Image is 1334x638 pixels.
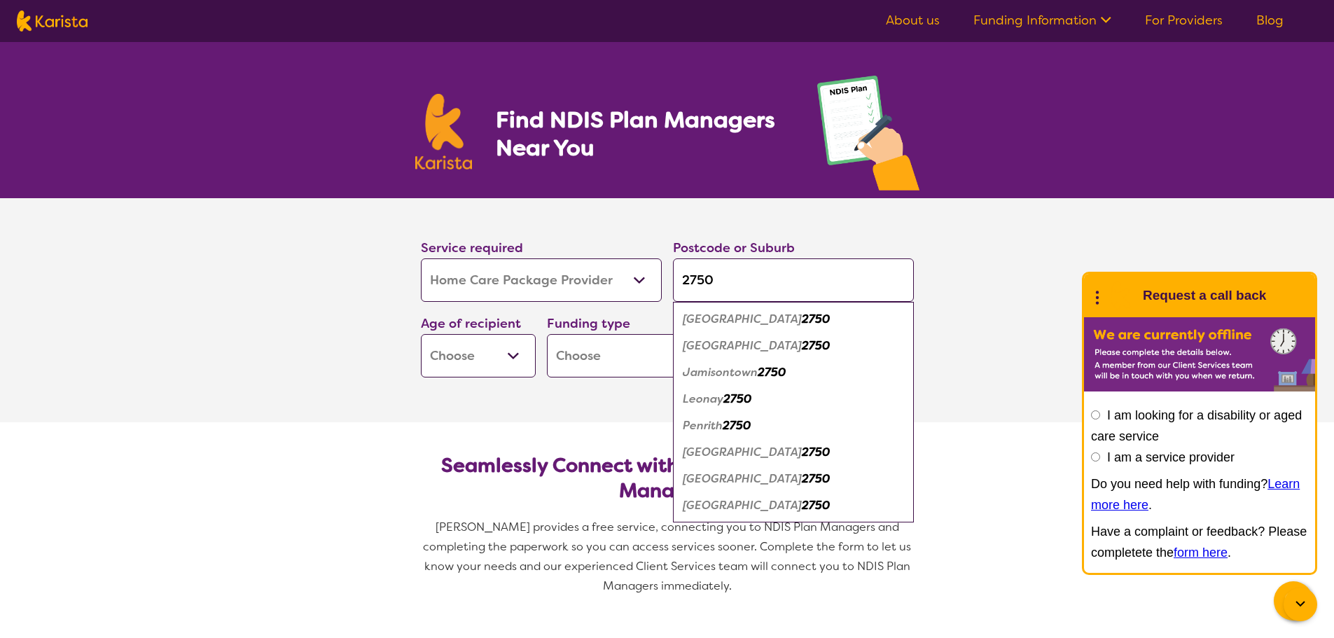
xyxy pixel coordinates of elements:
h1: Request a call back [1143,285,1266,306]
em: 2750 [802,312,830,326]
div: Penrith 2750 [680,412,907,439]
img: Karista logo [415,94,473,169]
a: form here [1174,546,1228,560]
em: 2750 [723,418,751,433]
em: 2750 [802,471,830,486]
div: Penrith South 2750 [680,466,907,492]
img: Karista offline chat form to request call back [1084,317,1315,391]
div: Emu Heights 2750 [680,306,907,333]
label: Age of recipient [421,315,521,332]
em: [GEOGRAPHIC_DATA] [683,471,802,486]
em: Penrith [683,418,723,433]
em: 2750 [723,391,751,406]
input: Type [673,258,914,302]
h2: Seamlessly Connect with NDIS-Registered Plan Managers [432,453,903,504]
em: 2750 [802,338,830,353]
a: Blog [1256,12,1284,29]
span: [PERSON_NAME] provides a free service, connecting you to NDIS Plan Managers and completing the pa... [423,520,914,593]
label: Postcode or Suburb [673,240,795,256]
em: [GEOGRAPHIC_DATA] [683,445,802,459]
img: plan-management [817,76,919,198]
div: Penrith Plaza 2750 [680,439,907,466]
label: I am a service provider [1107,450,1235,464]
a: For Providers [1145,12,1223,29]
em: [GEOGRAPHIC_DATA] [683,498,802,513]
em: [GEOGRAPHIC_DATA] [683,338,802,353]
em: 2750 [802,498,830,513]
div: South Penrith 2750 [680,492,907,519]
img: Karista logo [17,11,88,32]
div: Jamisontown 2750 [680,359,907,386]
button: Channel Menu [1274,581,1313,620]
em: Jamisontown [683,365,758,380]
label: Service required [421,240,523,256]
label: I am looking for a disability or aged care service [1091,408,1302,443]
a: Funding Information [973,12,1111,29]
div: Leonay 2750 [680,386,907,412]
img: Karista [1106,282,1134,310]
em: 2750 [758,365,786,380]
em: [GEOGRAPHIC_DATA] [683,312,802,326]
em: Leonay [683,391,723,406]
label: Funding type [547,315,630,332]
h1: Find NDIS Plan Managers Near You [496,106,788,162]
a: About us [886,12,940,29]
p: Have a complaint or feedback? Please completete the . [1091,521,1308,563]
p: Do you need help with funding? . [1091,473,1308,515]
em: 2750 [802,445,830,459]
div: Emu Plains 2750 [680,333,907,359]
